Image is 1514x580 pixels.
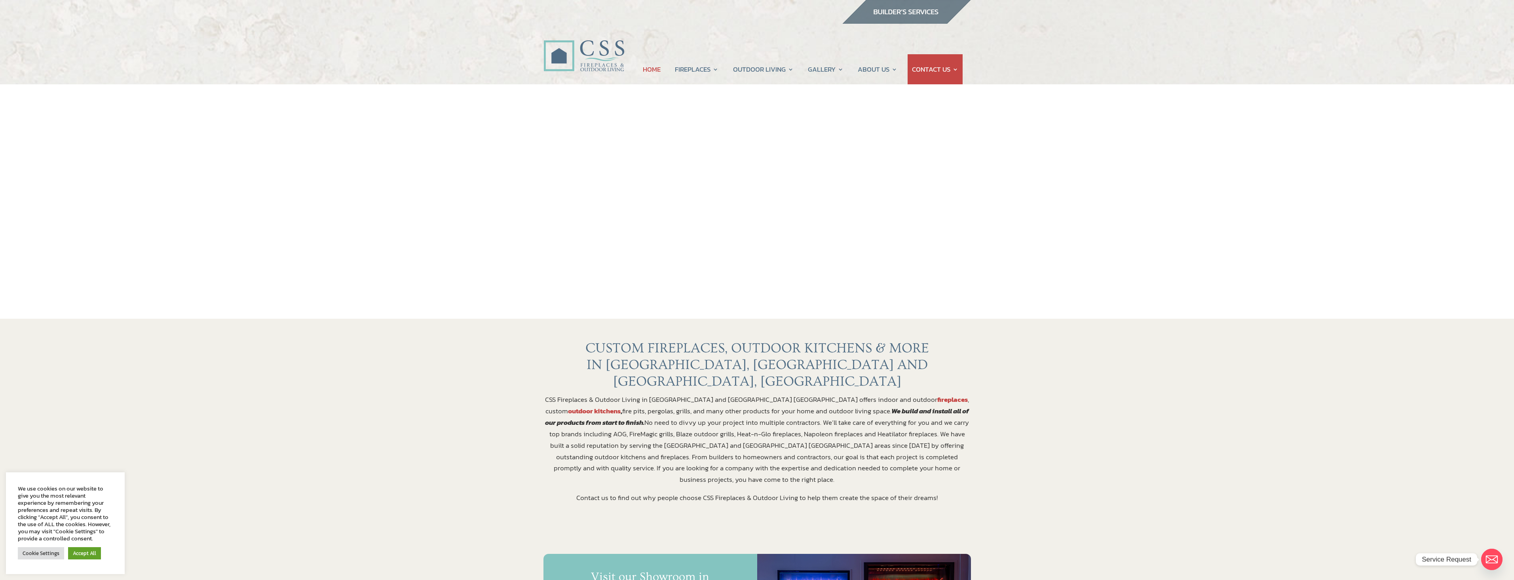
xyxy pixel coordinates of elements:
[1481,549,1503,570] a: Email
[543,394,971,492] p: CSS Fireplaces & Outdoor Living in [GEOGRAPHIC_DATA] and [GEOGRAPHIC_DATA] [GEOGRAPHIC_DATA] offe...
[937,394,968,405] a: fireplaces
[643,54,661,84] a: HOME
[68,547,101,559] a: Accept All
[18,547,64,559] a: Cookie Settings
[912,54,958,84] a: CONTACT US
[568,406,622,416] strong: ,
[543,340,971,394] h1: CUSTOM FIREPLACES, OUTDOOR KITCHENS & MORE IN [GEOGRAPHIC_DATA], [GEOGRAPHIC_DATA] AND [GEOGRAPHI...
[543,18,624,76] img: CSS Fireplaces & Outdoor Living (Formerly Construction Solutions & Supply)- Jacksonville Ormond B...
[808,54,843,84] a: GALLERY
[842,16,971,27] a: builder services construction supply
[733,54,794,84] a: OUTDOOR LIVING
[18,485,113,542] div: We use cookies on our website to give you the most relevant experience by remembering your prefer...
[543,492,971,504] p: Contact us to find out why people choose CSS Fireplaces & Outdoor Living to help them create the ...
[858,54,897,84] a: ABOUT US
[545,406,969,428] strong: We build and install all of our products from start to finish.
[675,54,718,84] a: FIREPLACES
[568,406,621,416] a: outdoor kitchens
